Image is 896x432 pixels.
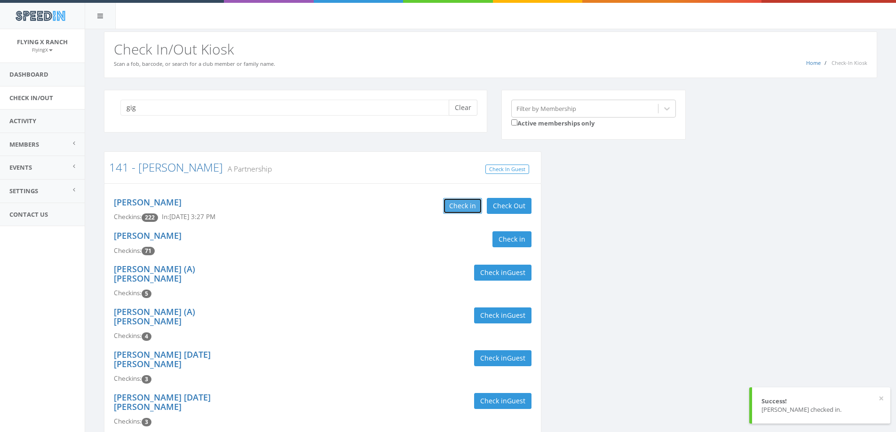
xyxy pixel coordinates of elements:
button: Check in [443,198,482,214]
span: Guest [507,268,525,277]
a: [PERSON_NAME] (A) [PERSON_NAME] [114,306,195,327]
img: speedin_logo.png [11,7,70,24]
span: Checkins: [114,212,142,221]
span: Checkins: [114,331,142,340]
div: Success! [761,397,881,406]
span: Checkins: [114,417,142,425]
a: [PERSON_NAME] [DATE] [PERSON_NAME] [114,349,211,369]
button: Clear [449,100,477,116]
a: 141 - [PERSON_NAME] [109,159,223,175]
button: Check in [492,231,531,247]
a: Home [806,59,821,66]
button: Check inGuest [474,393,531,409]
a: FlyingX [32,45,53,54]
a: [PERSON_NAME] [114,230,182,241]
small: A Partnership [223,164,272,174]
button: Check Out [487,198,531,214]
a: [PERSON_NAME] (A) [PERSON_NAME] [114,263,195,284]
button: × [879,394,884,403]
span: Checkin count [142,290,151,298]
span: Checkins: [114,289,142,297]
span: Checkins: [114,374,142,383]
button: Check inGuest [474,350,531,366]
span: Guest [507,353,525,362]
button: Check inGuest [474,265,531,281]
span: Settings [9,187,38,195]
a: [PERSON_NAME] [DATE] [PERSON_NAME] [114,392,211,412]
span: In: [DATE] 3:27 PM [162,212,215,221]
small: Scan a fob, barcode, or search for a club member or family name. [114,60,275,67]
input: Search a name to check in [120,100,456,116]
span: Events [9,163,32,172]
label: Active memberships only [511,118,595,128]
span: Checkin count [142,332,151,341]
span: Flying X Ranch [17,38,68,46]
span: Guest [507,311,525,320]
a: [PERSON_NAME] [114,196,182,208]
span: Checkin count [142,418,151,426]
span: Checkin count [142,375,151,384]
a: Check In Guest [485,165,529,174]
span: Checkin count [142,213,158,222]
span: Checkins: [114,246,142,255]
span: Contact Us [9,210,48,219]
span: Check-In Kiosk [832,59,867,66]
span: Checkin count [142,247,155,255]
input: Active memberships only [511,119,517,126]
span: Members [9,140,39,149]
button: Check inGuest [474,307,531,323]
div: Filter by Membership [516,104,576,113]
h2: Check In/Out Kiosk [114,41,867,57]
span: Guest [507,396,525,405]
div: [PERSON_NAME] checked in. [761,405,881,414]
small: FlyingX [32,47,53,53]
